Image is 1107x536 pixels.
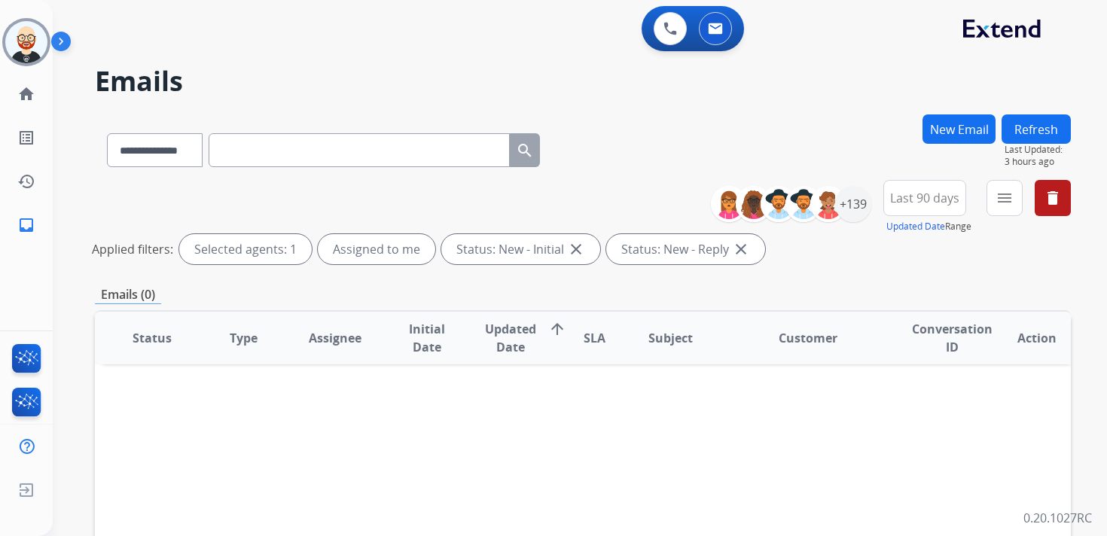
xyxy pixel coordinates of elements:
[779,329,837,347] span: Customer
[732,240,750,258] mat-icon: close
[1002,114,1071,144] button: Refresh
[648,329,693,347] span: Subject
[922,114,996,144] button: New Email
[606,234,765,264] div: Status: New - Reply
[883,180,966,216] button: Last 90 days
[1005,156,1071,168] span: 3 hours ago
[17,172,35,190] mat-icon: history
[179,234,312,264] div: Selected agents: 1
[516,142,534,160] mat-icon: search
[996,189,1014,207] mat-icon: menu
[548,320,566,338] mat-icon: arrow_upward
[485,320,536,356] span: Updated Date
[92,240,173,258] p: Applied filters:
[912,320,993,356] span: Conversation ID
[886,221,945,233] button: Updated Date
[230,329,258,347] span: Type
[17,85,35,103] mat-icon: home
[890,195,959,201] span: Last 90 days
[1044,189,1062,207] mat-icon: delete
[5,21,47,63] img: avatar
[393,320,459,356] span: Initial Date
[835,186,871,222] div: +139
[318,234,435,264] div: Assigned to me
[17,216,35,234] mat-icon: inbox
[886,220,971,233] span: Range
[441,234,600,264] div: Status: New - Initial
[1023,509,1092,527] p: 0.20.1027RC
[979,312,1071,364] th: Action
[95,66,1071,96] h2: Emails
[95,285,161,304] p: Emails (0)
[17,129,35,147] mat-icon: list_alt
[309,329,361,347] span: Assignee
[584,329,605,347] span: SLA
[133,329,172,347] span: Status
[1005,144,1071,156] span: Last Updated:
[567,240,585,258] mat-icon: close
